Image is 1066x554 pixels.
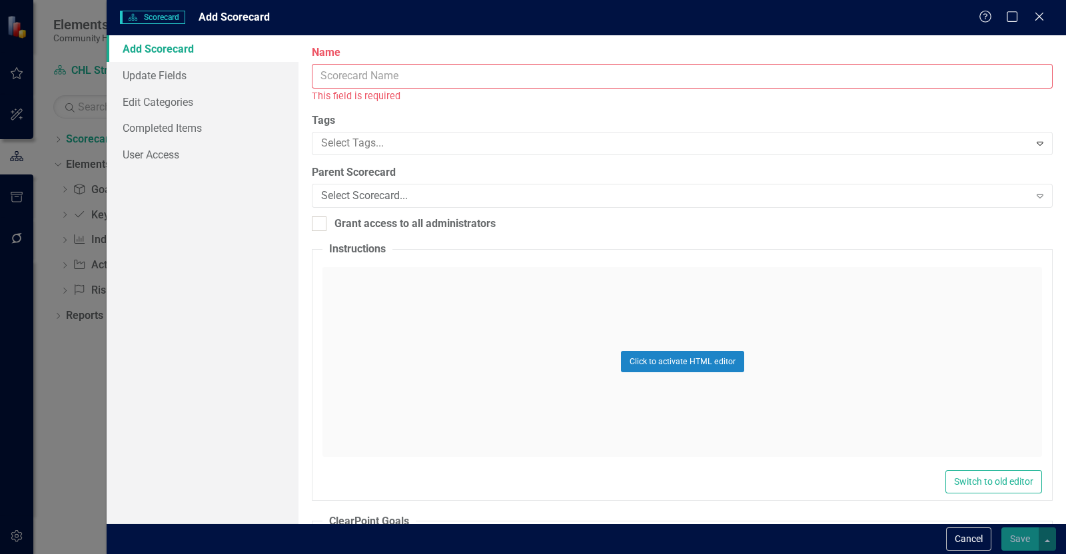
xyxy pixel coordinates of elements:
[312,64,1053,89] input: Scorecard Name
[321,188,1029,203] div: Select Scorecard...
[107,35,298,62] a: Add Scorecard
[107,62,298,89] a: Update Fields
[946,527,991,551] button: Cancel
[945,470,1042,493] button: Switch to old editor
[107,115,298,141] a: Completed Items
[322,242,392,257] legend: Instructions
[199,11,270,23] span: Add Scorecard
[334,216,496,232] div: Grant access to all administrators
[1001,527,1039,551] button: Save
[312,45,1053,61] label: Name
[312,113,1053,129] label: Tags
[621,351,744,372] button: Click to activate HTML editor
[322,514,416,529] legend: ClearPoint Goals
[120,11,185,24] span: Scorecard
[107,89,298,115] a: Edit Categories
[107,141,298,168] a: User Access
[312,165,1053,180] label: Parent Scorecard
[312,89,1053,104] div: This field is required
